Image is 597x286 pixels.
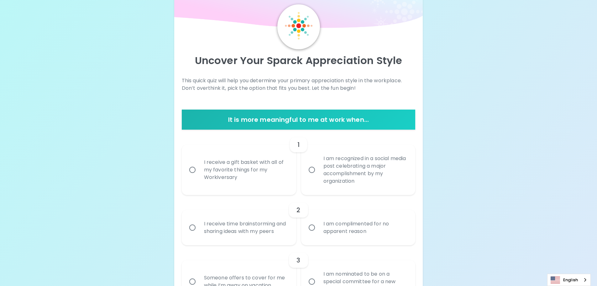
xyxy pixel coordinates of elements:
[182,77,416,92] p: This quick quiz will help you determine your primary appreciation style in the workplace. Don’t o...
[547,274,591,286] div: Language
[182,130,416,195] div: choice-group-check
[547,274,590,286] a: English
[296,255,300,265] h6: 3
[547,274,591,286] aside: Language selected: English
[285,12,312,40] img: Sparck Logo
[297,140,300,150] h6: 1
[318,147,412,192] div: I am recognized in a social media post celebrating a major accomplishment by my organization
[296,205,300,215] h6: 2
[199,213,293,243] div: I receive time brainstorming and sharing ideas with my peers
[184,115,413,125] h6: It is more meaningful to me at work when...
[318,213,412,243] div: I am complimented for no apparent reason
[182,54,416,67] p: Uncover Your Sparck Appreciation Style
[199,151,293,189] div: I receive a gift basket with all of my favorite things for my Workiversary
[182,195,416,245] div: choice-group-check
